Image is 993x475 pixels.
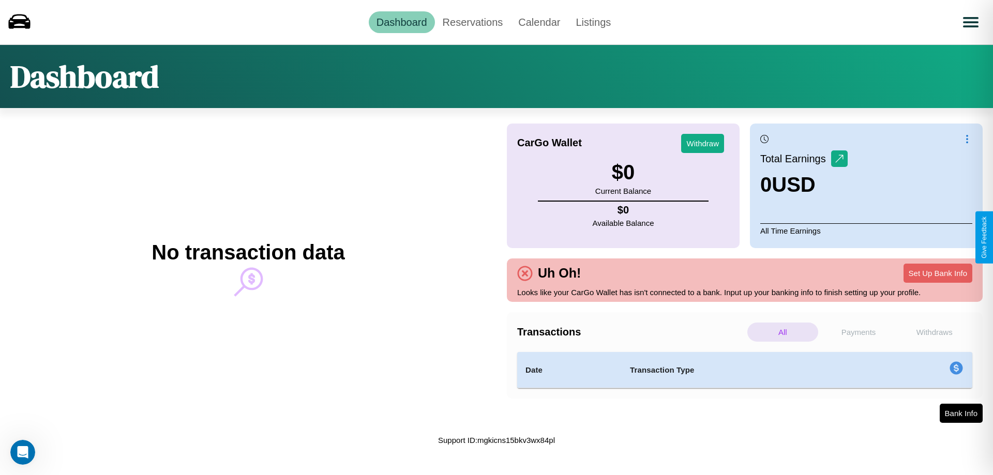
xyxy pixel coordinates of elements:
a: Calendar [510,11,568,33]
button: Set Up Bank Info [904,264,972,283]
h4: Transaction Type [630,364,865,376]
h1: Dashboard [10,55,159,98]
p: Payments [823,323,894,342]
iframe: Intercom live chat [10,440,35,465]
button: Bank Info [940,404,983,423]
p: All [747,323,818,342]
p: Support ID: mgkicns15bkv3wx84pl [438,433,555,447]
a: Reservations [435,11,511,33]
a: Dashboard [369,11,435,33]
h4: $ 0 [593,204,654,216]
h4: Transactions [517,326,745,338]
a: Listings [568,11,619,33]
p: Available Balance [593,216,654,230]
h4: CarGo Wallet [517,137,582,149]
h4: Uh Oh! [533,266,586,281]
p: Total Earnings [760,149,831,168]
h2: No transaction data [152,241,344,264]
p: All Time Earnings [760,223,972,238]
button: Withdraw [681,134,724,153]
p: Looks like your CarGo Wallet has isn't connected to a bank. Input up your banking info to finish ... [517,285,972,299]
h3: 0 USD [760,173,848,196]
table: simple table [517,352,972,388]
h4: Date [525,364,613,376]
div: Give Feedback [981,217,988,258]
h3: $ 0 [595,161,651,184]
button: Open menu [956,8,985,37]
p: Current Balance [595,184,651,198]
p: Withdraws [899,323,970,342]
